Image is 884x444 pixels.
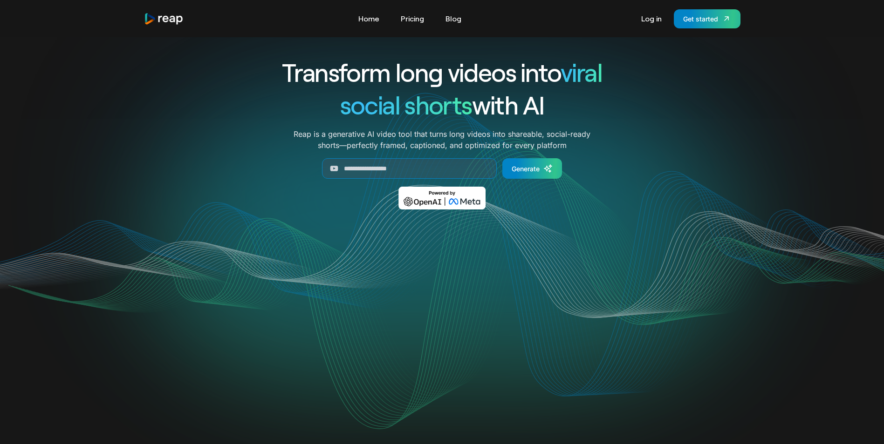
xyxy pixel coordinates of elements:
[398,187,486,209] img: Powered by OpenAI & Meta
[354,11,384,26] a: Home
[683,14,718,24] div: Get started
[441,11,466,26] a: Blog
[512,164,540,174] div: Generate
[254,223,630,410] video: Your browser does not support the video tag.
[248,88,636,121] h1: with AI
[396,11,429,26] a: Pricing
[294,128,590,151] p: Reap is a generative AI video tool that turns long videos into shareable, social-ready shorts—per...
[248,158,636,179] form: Generate Form
[340,89,472,120] span: social shorts
[144,13,184,25] a: home
[144,13,184,25] img: reap logo
[637,11,666,26] a: Log in
[248,56,636,88] h1: Transform long videos into
[561,57,602,87] span: viral
[502,158,562,179] a: Generate
[674,9,740,28] a: Get started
